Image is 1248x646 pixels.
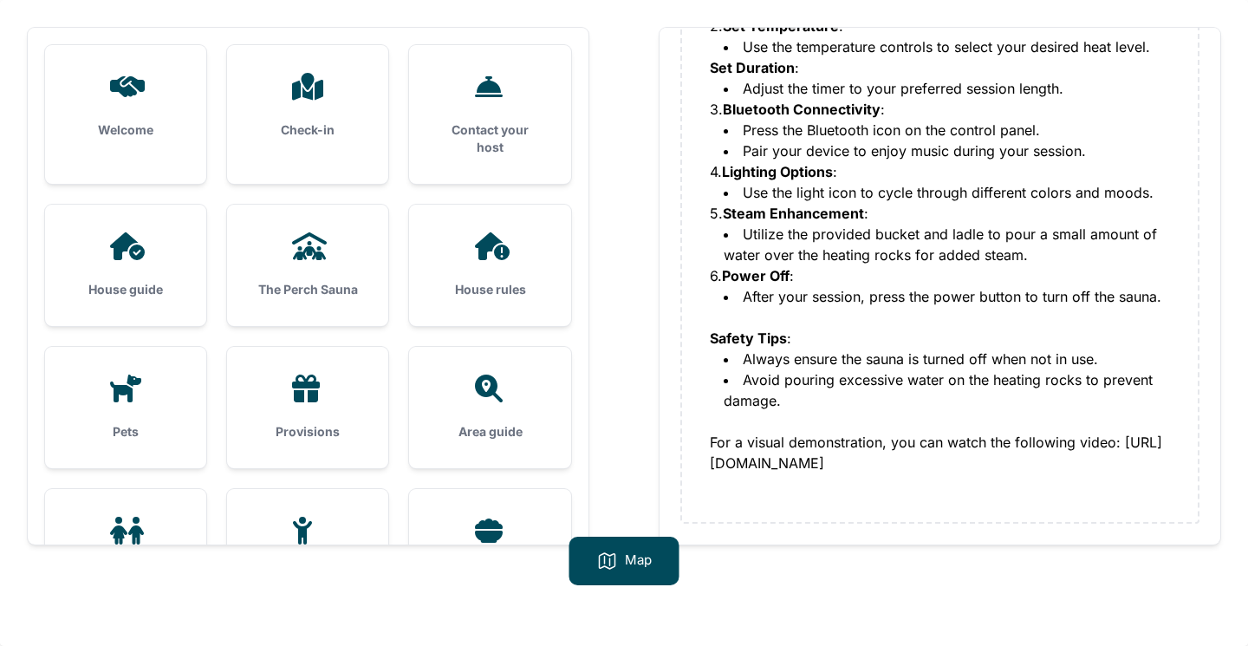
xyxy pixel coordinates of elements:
h3: Area guide [437,423,543,440]
a: Wellness [45,489,206,610]
li: Use the temperature controls to select your desired heat level. [724,36,1170,57]
a: Contact your host [409,45,570,184]
div: For a visual demonstration, you can watch the following video: [URL][DOMAIN_NAME] [710,432,1170,473]
a: Welcome [45,45,206,166]
strong: Set Duration [710,59,795,76]
a: House guide [45,205,206,326]
h3: Provisions [255,423,361,440]
h3: The Perch Sauna [255,281,361,298]
strong: Lighting Options [722,163,833,180]
li: Always ensure the sauna is turned off when not in use. [724,349,1170,369]
li: Avoid pouring excessive water on the heating rocks to prevent damage. [724,369,1170,411]
li: After your session, press the power button to turn off the sauna. [724,286,1170,307]
div: 4. : [710,161,1170,182]
a: Places to eat [409,489,570,610]
strong: Steam Enhancement [723,205,864,222]
a: Provisions [227,347,388,468]
strong: Power Off [722,267,790,284]
a: House rules [409,205,570,326]
li: Press the Bluetooth icon on the control panel. [724,120,1170,140]
strong: Bluetooth Connectivity [723,101,881,118]
a: Kids attractions [227,489,388,610]
div: 6. : [710,265,1170,286]
li: Utilize the provided bucket and ladle to pour a small amount of water over the heating rocks for ... [724,224,1170,265]
h3: Pets [73,423,179,440]
strong: Safety Tips [710,330,787,347]
div: : [710,57,1170,78]
li: Adjust the timer to your preferred session length. [724,78,1170,99]
h3: Contact your host [437,121,543,156]
div: 3. : [710,99,1170,120]
h3: House rules [437,281,543,298]
a: Area guide [409,347,570,468]
a: Check-in [227,45,388,166]
div: : [710,328,1170,349]
a: The Perch Sauna [227,205,388,326]
li: Pair your device to enjoy music during your session. [724,140,1170,161]
p: Map [625,551,652,571]
h3: House guide [73,281,179,298]
a: Pets [45,347,206,468]
h3: Check-in [255,121,361,139]
div: 5. : [710,203,1170,224]
h3: Welcome [73,121,179,139]
li: Use the light icon to cycle through different colors and moods. [724,182,1170,203]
